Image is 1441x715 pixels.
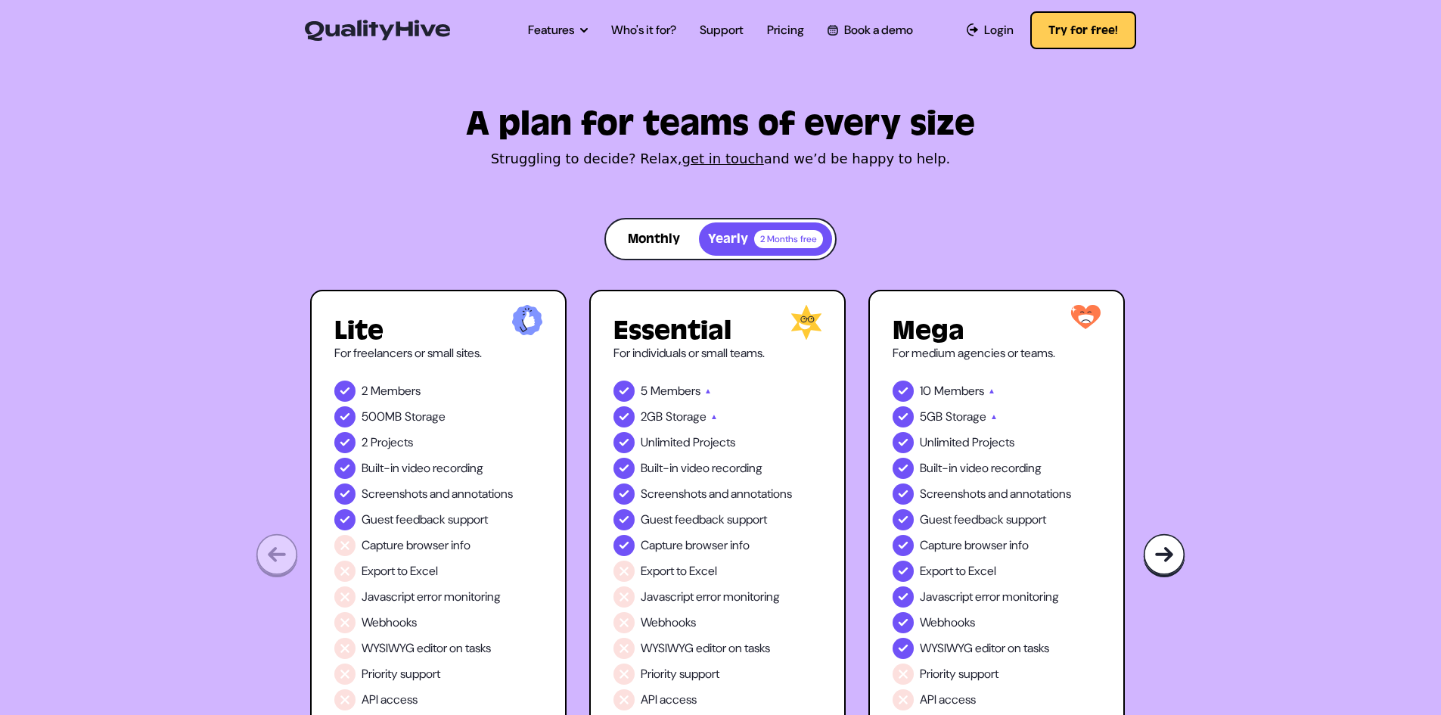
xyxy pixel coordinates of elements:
[920,382,931,400] span: 10
[362,536,470,555] span: Capture browser info
[693,434,735,452] span: Projects
[641,691,697,709] span: API access
[988,382,995,400] span: ▲
[641,485,792,503] span: Screenshots and annotations
[362,639,491,657] span: WYSIWYG editor on tasks
[641,511,767,529] span: Guest feedback support
[641,382,648,400] span: 5
[362,691,418,709] span: API access
[405,408,446,426] span: Storage
[641,459,762,477] span: Built-in video recording
[682,151,764,166] a: get in touch
[710,408,718,426] span: ▲
[641,588,780,606] span: Javascript error monitoring
[362,485,513,503] span: Screenshots and annotations
[920,639,1049,657] span: WYSIWYG editor on tasks
[984,21,1014,39] span: Login
[666,408,707,426] span: Storage
[641,639,770,657] span: WYSIWYG editor on tasks
[920,511,1046,529] span: Guest feedback support
[641,408,663,426] span: 2GB
[920,665,998,683] span: Priority support
[700,21,744,39] a: Support
[362,382,368,400] span: 2
[828,21,912,39] a: Book a demo
[334,344,542,362] p: For freelancers or small sites.
[362,665,440,683] span: Priority support
[920,588,1059,606] span: Javascript error monitoring
[310,110,1131,138] h1: A plan for teams of every size
[362,588,501,606] span: Javascript error monitoring
[920,691,976,709] span: API access
[613,317,821,344] h2: Essential
[967,21,1014,39] a: Login
[641,536,750,555] span: Capture browser info
[893,317,1101,344] h2: Mega
[362,459,483,477] span: Built-in video recording
[1143,533,1185,578] img: Bug tracking tool
[371,434,413,452] span: Projects
[754,230,823,248] span: 2 Months free
[920,408,943,426] span: 5GB
[362,511,488,529] span: Guest feedback support
[528,21,588,39] a: Features
[920,434,969,452] span: Unlimited
[641,665,719,683] span: Priority support
[641,562,717,580] span: Export to Excel
[699,222,832,256] button: Yearly
[305,20,450,41] img: QualityHive - Bug Tracking Tool
[651,382,700,400] span: Members
[920,485,1071,503] span: Screenshots and annotations
[334,317,542,344] h2: Lite
[920,536,1029,555] span: Capture browser info
[362,434,368,452] span: 2
[362,562,438,580] span: Export to Excel
[934,382,984,400] span: Members
[371,382,421,400] span: Members
[362,614,417,632] span: Webhooks
[972,434,1014,452] span: Projects
[920,614,975,632] span: Webhooks
[990,408,998,426] span: ▲
[1030,11,1136,49] button: Try for free!
[893,344,1101,362] p: For medium agencies or teams.
[362,408,402,426] span: 500MB
[611,21,676,39] a: Who's it for?
[641,614,696,632] span: Webhooks
[767,21,804,39] a: Pricing
[613,344,821,362] p: For individuals or small teams.
[920,562,996,580] span: Export to Excel
[641,434,690,452] span: Unlimited
[310,148,1131,169] p: Struggling to decide? Relax, and we’d be happy to help.
[704,382,712,400] span: ▲
[920,459,1042,477] span: Built-in video recording
[609,222,699,256] button: Monthly
[828,25,837,35] img: Book a QualityHive Demo
[946,408,986,426] span: Storage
